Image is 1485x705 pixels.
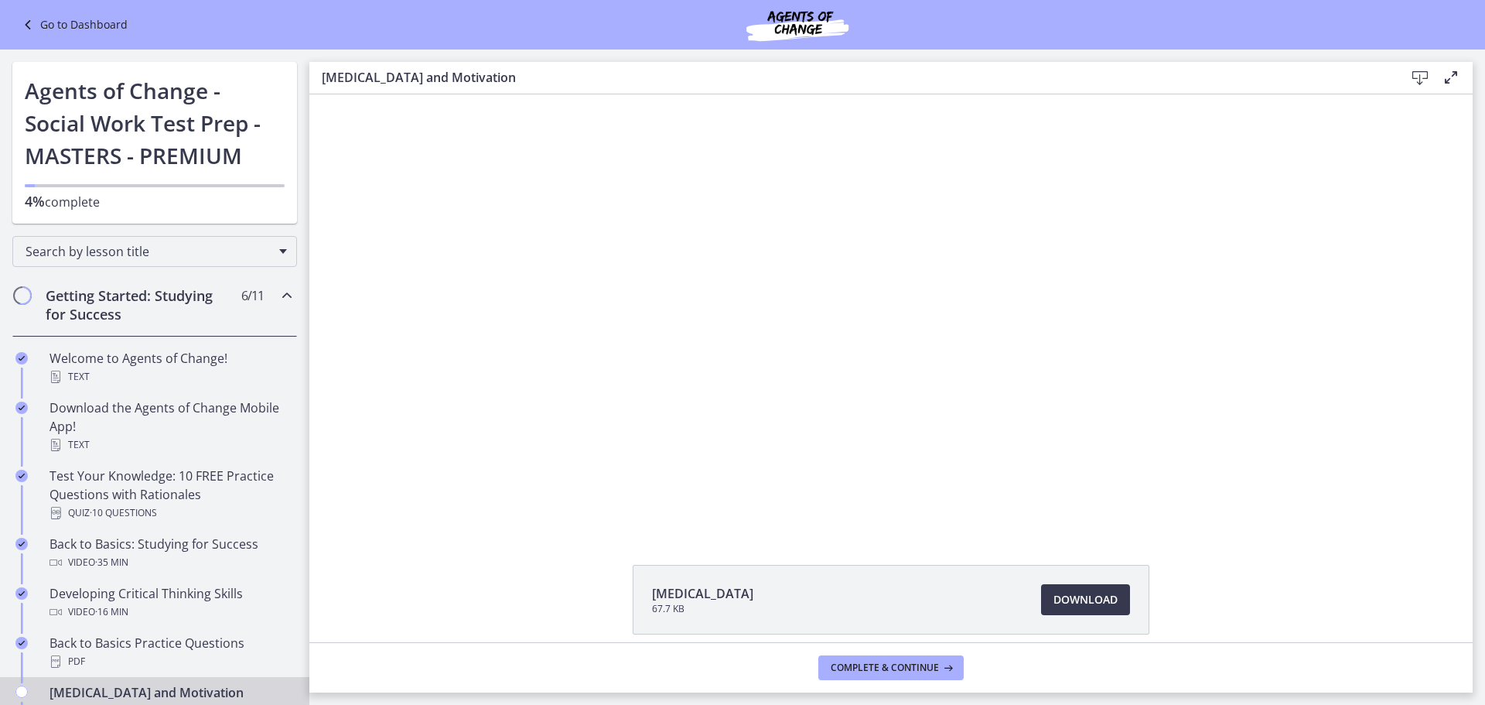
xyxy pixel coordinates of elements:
i: Completed [15,637,28,649]
i: Completed [15,352,28,364]
div: Developing Critical Thinking Skills [49,584,291,621]
p: complete [25,192,285,211]
button: Complete & continue [818,655,964,680]
div: Download the Agents of Change Mobile App! [49,399,291,454]
span: 4% [25,192,45,210]
div: PDF [49,652,291,671]
div: Welcome to Agents of Change! [49,349,291,386]
img: Agents of Change [705,6,890,43]
div: Video [49,603,291,621]
span: Search by lesson title [26,243,271,260]
span: Complete & continue [831,662,939,674]
i: Completed [15,402,28,414]
div: Back to Basics: Studying for Success [49,535,291,572]
span: [MEDICAL_DATA] [652,584,753,603]
div: Text [49,368,291,386]
span: · 16 min [95,603,128,621]
span: · 10 Questions [90,504,157,522]
h3: [MEDICAL_DATA] and Motivation [322,68,1380,87]
div: Text [49,436,291,454]
h1: Agents of Change - Social Work Test Prep - MASTERS - PREMIUM [25,74,285,172]
div: Quiz [49,504,291,522]
i: Completed [15,587,28,600]
div: Back to Basics Practice Questions [49,634,291,671]
div: Search by lesson title [12,236,297,267]
span: 67.7 KB [652,603,753,615]
span: Download [1053,590,1118,609]
div: Test Your Knowledge: 10 FREE Practice Questions with Rationales [49,467,291,522]
span: 6 / 11 [241,286,264,305]
i: Completed [15,538,28,550]
iframe: Video Lesson [309,94,1473,529]
div: Video [49,553,291,572]
i: Completed [15,470,28,482]
a: Download [1041,584,1130,615]
h2: Getting Started: Studying for Success [46,286,234,323]
span: · 35 min [95,553,128,572]
a: Go to Dashboard [19,15,128,34]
